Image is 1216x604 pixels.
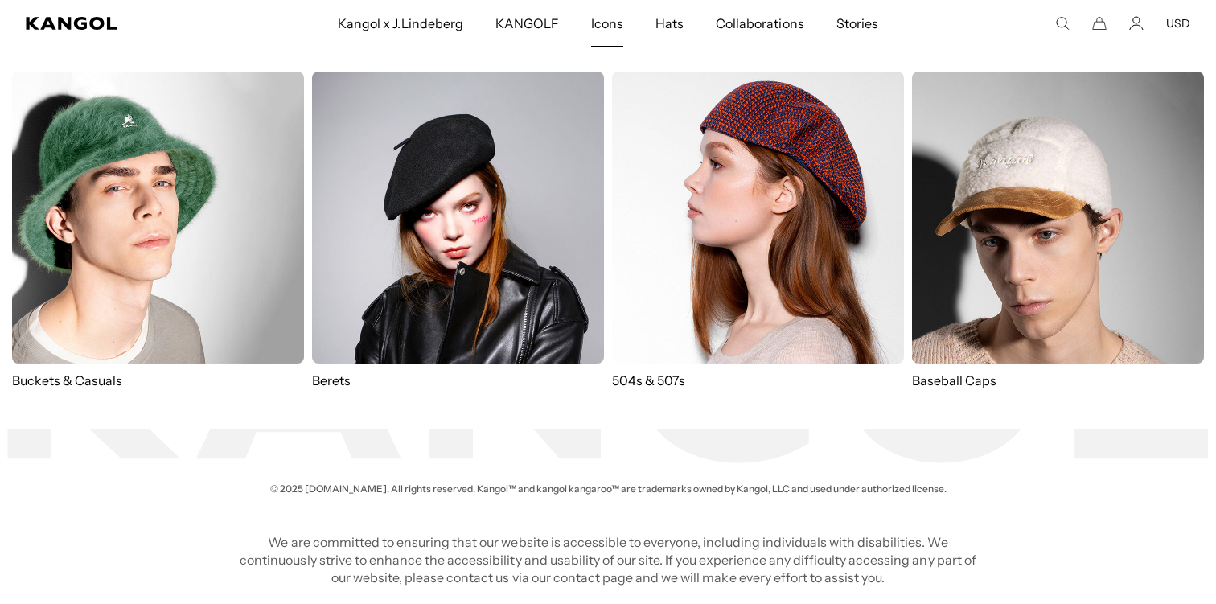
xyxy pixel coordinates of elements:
[612,372,904,389] p: 504s & 507s
[912,72,1204,405] a: Baseball Caps
[1166,16,1190,31] button: USD
[1092,16,1107,31] button: Cart
[312,372,604,389] p: Berets
[312,72,604,389] a: Berets
[26,17,223,30] a: Kangol
[12,72,304,389] a: Buckets & Casuals
[235,533,981,586] p: We are committed to ensuring that our website is accessible to everyone, including individuals wi...
[12,372,304,389] p: Buckets & Casuals
[912,372,1204,389] p: Baseball Caps
[612,72,904,389] a: 504s & 507s
[1055,16,1070,31] summary: Search here
[1129,16,1144,31] a: Account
